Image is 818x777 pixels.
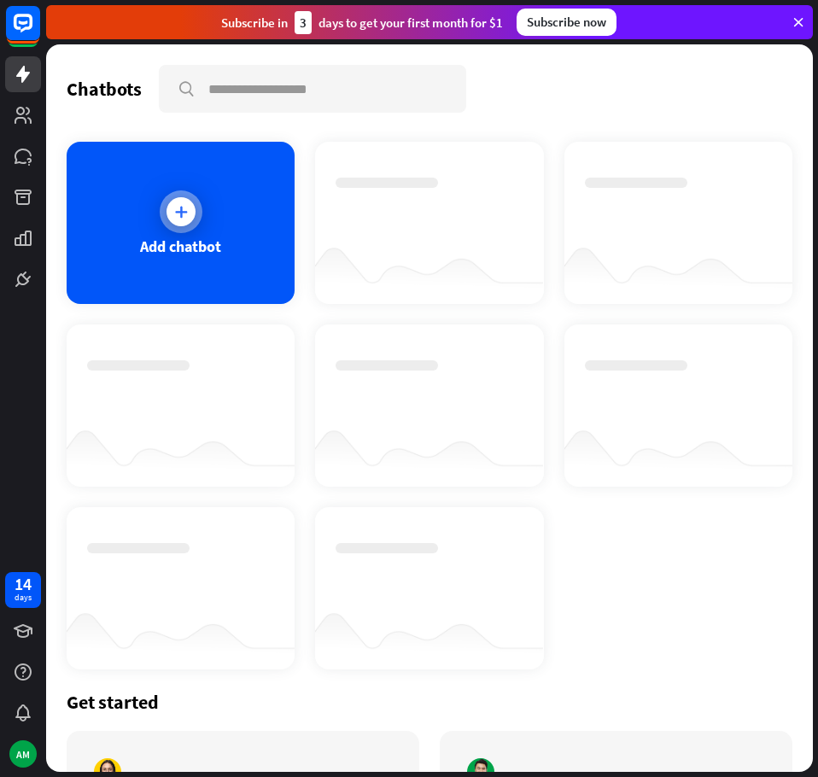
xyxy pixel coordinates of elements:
div: Get started [67,690,792,714]
div: Chatbots [67,77,142,101]
div: Add chatbot [140,237,221,256]
div: AM [9,740,37,768]
div: 3 [295,11,312,34]
div: days [15,592,32,604]
div: Subscribe in days to get your first month for $1 [221,11,503,34]
a: 14 days [5,572,41,608]
button: Open LiveChat chat widget [14,7,65,58]
div: Subscribe now [517,9,616,36]
div: 14 [15,576,32,592]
